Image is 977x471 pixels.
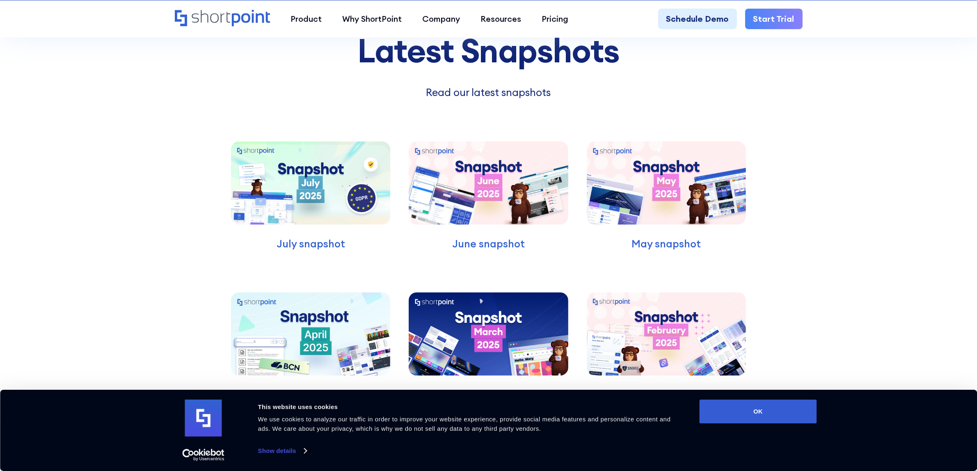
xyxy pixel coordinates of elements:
a: Start Trial [745,9,803,29]
a: Company [412,9,470,29]
iframe: Chat Widget [830,377,977,471]
a: June snapshot [404,125,573,252]
a: Product [280,9,332,29]
a: Why ShortPoint [332,9,412,29]
div: This website uses cookies [258,402,681,412]
p: May snapshot [587,236,746,252]
a: Home [175,10,270,27]
a: May snapshot [581,125,751,252]
div: Company [422,13,460,25]
a: Resources [470,9,531,29]
a: April snapshot [226,276,396,402]
p: June snapshot [409,236,568,252]
p: April snapshot [231,387,390,403]
a: July snapshot [226,125,396,252]
a: March snapshot [404,276,573,402]
a: Pricing [531,9,579,29]
p: March snapshot [409,387,568,403]
a: Usercentrics Cookiebot - opens in a new window [167,449,239,461]
div: Resources [480,13,521,25]
p: February snapshot [587,387,746,403]
div: Latest Snapshots [226,32,751,69]
a: Show details [258,445,307,457]
img: logo [185,400,222,437]
div: Pricing [542,13,568,25]
p: July snapshot [231,236,390,252]
a: Schedule Demo [658,9,737,29]
span: We use cookies to analyze our traffic in order to improve your website experience, provide social... [258,416,671,432]
div: Product [291,13,322,25]
a: February snapshot [581,276,751,402]
div: Why ShortPoint [342,13,402,25]
p: Read our latest snapshots [327,85,651,101]
button: OK [700,400,817,423]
